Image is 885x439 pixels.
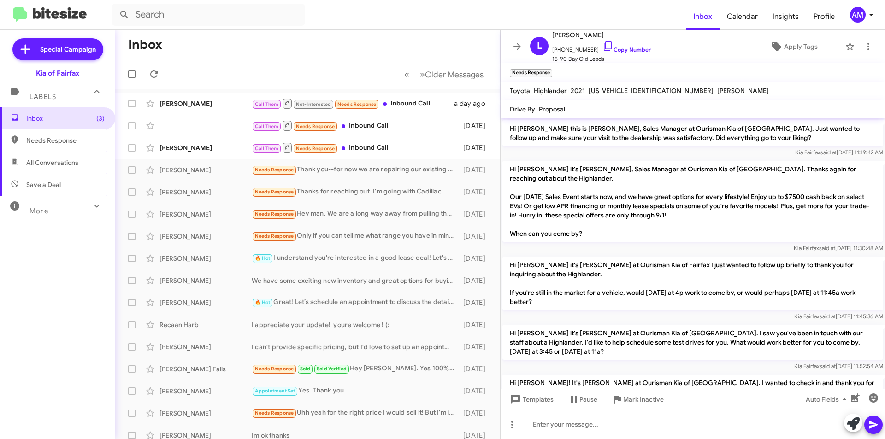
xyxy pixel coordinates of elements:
[128,37,162,52] h1: Inbox
[459,254,493,263] div: [DATE]
[159,187,252,197] div: [PERSON_NAME]
[255,101,279,107] span: Call Them
[252,253,459,263] div: I understand you're interested in a good lease deal! Let's schedule a time for you to come in and...
[686,3,720,30] a: Inbox
[720,3,765,30] a: Calendar
[502,120,883,146] p: Hi [PERSON_NAME] this is [PERSON_NAME], Sales Manager at Ourisman Kia of [GEOGRAPHIC_DATA]. Just ...
[159,276,252,285] div: [PERSON_NAME]
[252,320,459,329] div: I appreciate your update! youre welcome ! (:
[794,363,883,369] span: Kia Fairfax [DATE] 11:52:54 AM
[112,4,305,26] input: Search
[159,99,252,108] div: [PERSON_NAME]
[159,342,252,351] div: [PERSON_NAME]
[510,87,530,95] span: Toyota
[40,45,96,54] span: Special Campaign
[795,149,883,156] span: Kia Fairfax [DATE] 11:19:42 AM
[252,142,459,153] div: Inbound Call
[255,410,294,416] span: Needs Response
[252,342,459,351] div: I can't provide specific pricing, but I'd love to set up an appointment for you to bring in your ...
[159,165,252,175] div: [PERSON_NAME]
[820,363,836,369] span: said at
[29,207,48,215] span: More
[26,180,61,189] span: Save a Deal
[425,70,484,80] span: Older Messages
[252,408,459,418] div: Uhh yeah for the right price I would sell it! But I'm in [GEOGRAPHIC_DATA] right now and I think ...
[579,391,597,408] span: Pause
[399,65,489,84] nav: Page navigation example
[159,364,252,374] div: [PERSON_NAME] Falls
[806,3,842,30] a: Profile
[571,87,585,95] span: 2021
[26,114,105,123] span: Inbox
[404,69,409,80] span: «
[746,38,841,55] button: Apply Tags
[508,391,554,408] span: Templates
[502,375,883,410] p: Hi [PERSON_NAME]! It's [PERSON_NAME] at Ourisman Kia of [GEOGRAPHIC_DATA]. I wanted to check in a...
[552,29,651,41] span: [PERSON_NAME]
[794,245,883,252] span: Kia Fairfax [DATE] 11:30:48 AM
[96,114,105,123] span: (3)
[26,158,78,167] span: All Conversations
[296,146,335,152] span: Needs Response
[605,391,671,408] button: Mark Inactive
[459,121,493,130] div: [DATE]
[819,245,835,252] span: said at
[252,276,459,285] div: We have some exciting new inventory and great options for buying vehicles. Would you like to sche...
[589,87,714,95] span: [US_VEHICLE_IDENTIFICATION_NUMBER]
[255,146,279,152] span: Call Them
[399,65,415,84] button: Previous
[12,38,103,60] a: Special Campaign
[784,38,818,55] span: Apply Tags
[414,65,489,84] button: Next
[850,7,866,23] div: AM
[159,298,252,307] div: [PERSON_NAME]
[252,363,459,374] div: Hey [PERSON_NAME]. Yes 100% pleased with everything!
[255,123,279,129] span: Call Them
[552,54,651,64] span: 15-90 Day Old Leads
[820,149,837,156] span: said at
[459,409,493,418] div: [DATE]
[842,7,875,23] button: AM
[501,391,561,408] button: Templates
[717,87,769,95] span: [PERSON_NAME]
[317,366,347,372] span: Sold Verified
[159,210,252,219] div: [PERSON_NAME]
[502,161,883,242] p: Hi [PERSON_NAME] it's [PERSON_NAME], Sales Manager at Ourisman Kia of [GEOGRAPHIC_DATA]. Thanks a...
[798,391,857,408] button: Auto Fields
[459,364,493,374] div: [DATE]
[255,233,294,239] span: Needs Response
[459,320,493,329] div: [DATE]
[459,165,493,175] div: [DATE]
[765,3,806,30] a: Insights
[255,211,294,217] span: Needs Response
[502,325,883,360] p: Hi [PERSON_NAME] it's [PERSON_NAME] at Ourisman Kia of [GEOGRAPHIC_DATA]. I saw you've been in to...
[252,231,459,241] div: Only if you can tell me what range you have in mind to purchase it for. Make it worth my time to ...
[552,41,651,54] span: [PHONE_NUMBER]
[534,87,567,95] span: Highlander
[255,167,294,173] span: Needs Response
[623,391,664,408] span: Mark Inactive
[794,313,883,320] span: Kia Fairfax [DATE] 11:45:36 AM
[420,69,425,80] span: »
[296,101,331,107] span: Not-Interested
[296,123,335,129] span: Needs Response
[459,276,493,285] div: [DATE]
[159,254,252,263] div: [PERSON_NAME]
[159,320,252,329] div: Recaan Harb
[459,298,493,307] div: [DATE]
[459,187,493,197] div: [DATE]
[537,39,542,53] span: L
[510,105,535,113] span: Drive By
[459,143,493,152] div: [DATE]
[255,189,294,195] span: Needs Response
[806,391,850,408] span: Auto Fields
[252,209,459,219] div: Hey man. We are a long way away from pulling the trigger. I was literally just killing time the d...
[255,255,271,261] span: 🔥 Hot
[252,164,459,175] div: Thank you--for now we are repairing our existing car and avoiding a 40K purchase:) Will be back i...
[159,232,252,241] div: [PERSON_NAME]
[255,366,294,372] span: Needs Response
